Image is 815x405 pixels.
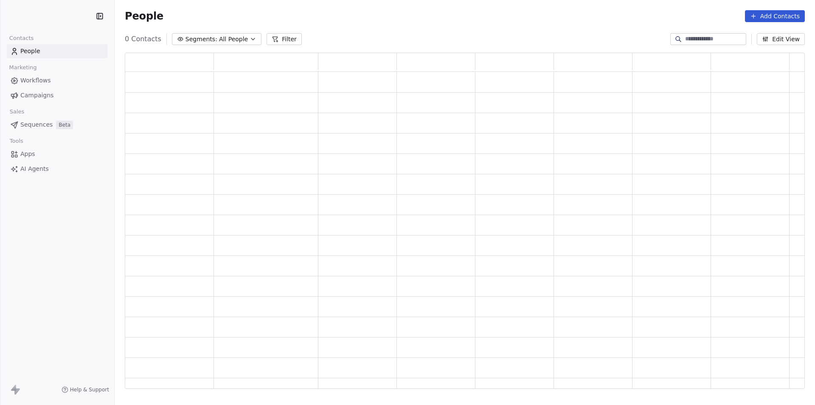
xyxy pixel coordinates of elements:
span: Contacts [6,32,37,45]
span: Help & Support [70,386,109,393]
span: AI Agents [20,164,49,173]
a: AI Agents [7,162,107,176]
span: All People [219,35,248,44]
a: SequencesBeta [7,118,107,132]
span: Beta [56,121,73,129]
button: Edit View [757,33,805,45]
span: Sales [6,105,28,118]
a: Help & Support [62,386,109,393]
span: 0 Contacts [125,34,161,44]
span: Campaigns [20,91,53,100]
span: Apps [20,150,35,159]
a: People [7,44,107,58]
span: Tools [6,135,27,147]
button: Filter [267,33,302,45]
span: People [20,47,40,56]
span: Marketing [6,61,40,74]
button: Add Contacts [745,10,805,22]
span: Workflows [20,76,51,85]
a: Workflows [7,74,107,88]
span: Sequences [20,120,53,129]
span: People [125,10,163,23]
a: Campaigns [7,88,107,102]
a: Apps [7,147,107,161]
span: Segments: [185,35,217,44]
